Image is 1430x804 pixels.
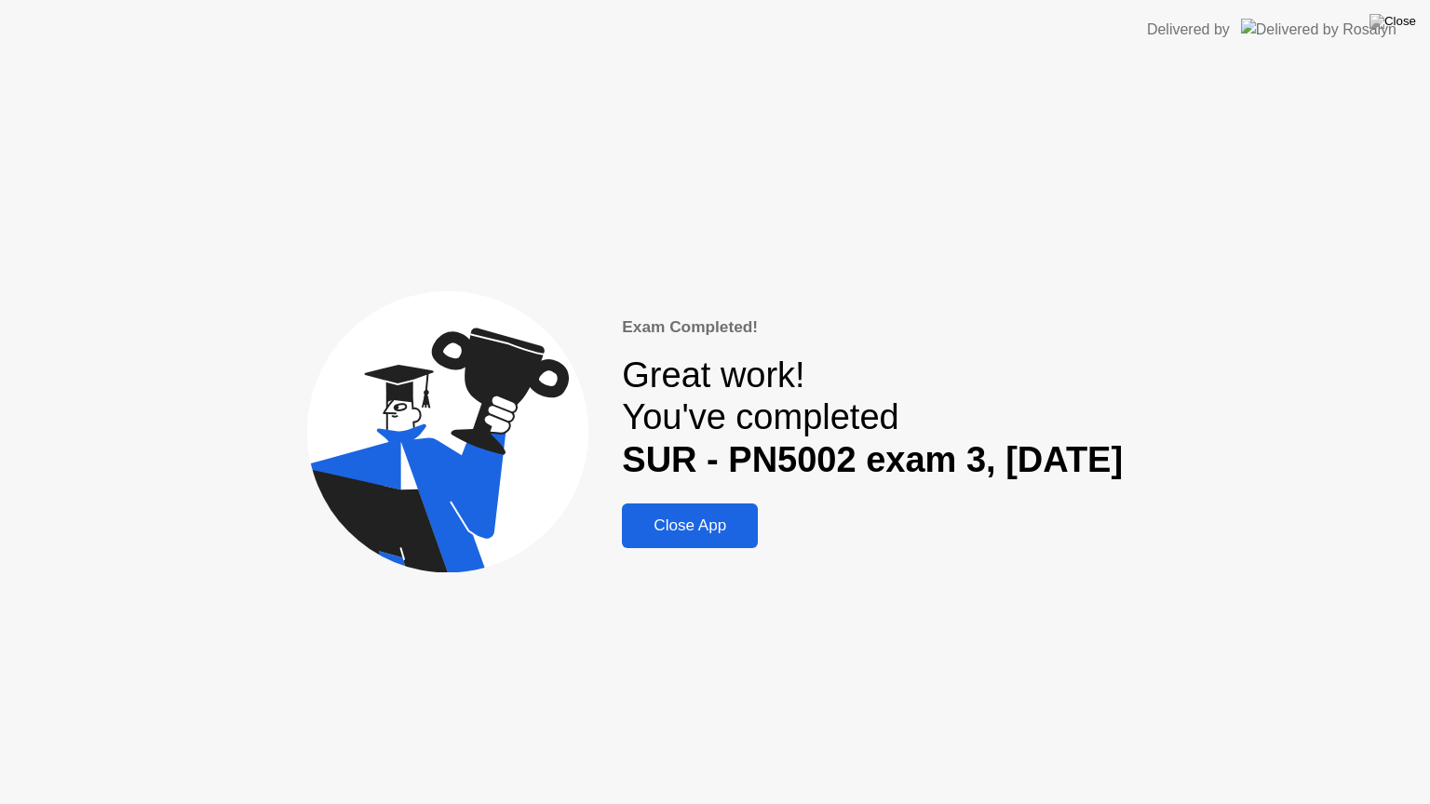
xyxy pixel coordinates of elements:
img: Delivered by Rosalyn [1241,19,1396,40]
div: Delivered by [1147,19,1230,41]
div: Great work! You've completed [622,355,1123,482]
img: Close [1369,14,1416,29]
b: SUR - PN5002 exam 3, [DATE] [622,440,1123,479]
button: Close App [622,503,758,548]
div: Exam Completed! [622,315,1123,340]
div: Close App [627,516,752,535]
